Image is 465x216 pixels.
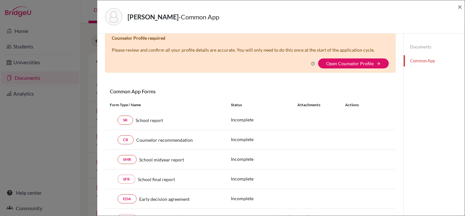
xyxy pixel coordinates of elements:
p: Incomplete [231,195,297,202]
div: Actions [337,102,377,108]
a: Common App [404,55,465,67]
span: Counselor recommendation [136,137,193,143]
p: Incomplete [231,156,297,162]
p: Incomplete [231,136,297,143]
p: Incomplete [231,175,297,182]
a: SMR [118,155,137,164]
button: Open Counselor Profilearrow_forward [318,58,389,68]
strong: [PERSON_NAME] [128,13,179,21]
p: Please review and confirm all your profile details are accurate. You will only need to do this on... [112,46,375,53]
div: Status [231,102,297,108]
span: - Common App [179,13,219,21]
span: Early decision agreement [139,196,190,202]
span: School midyear report [139,156,184,163]
b: Counselor Profile required [112,35,165,41]
i: arrow_forward [376,61,381,66]
a: Open Counselor Profile [326,61,374,66]
a: CR [118,135,134,144]
div: Form Type / Name [105,102,226,108]
p: Incomplete [231,116,297,123]
a: EDA [118,194,137,203]
span: School report [136,117,163,124]
a: Documents [404,41,465,53]
div: Attachments [297,102,337,108]
span: School final report [138,176,175,183]
h6: Common App Forms [105,88,250,94]
button: Close [458,3,462,11]
a: SR [118,116,133,125]
span: × [458,2,462,11]
a: SFR [118,175,135,184]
